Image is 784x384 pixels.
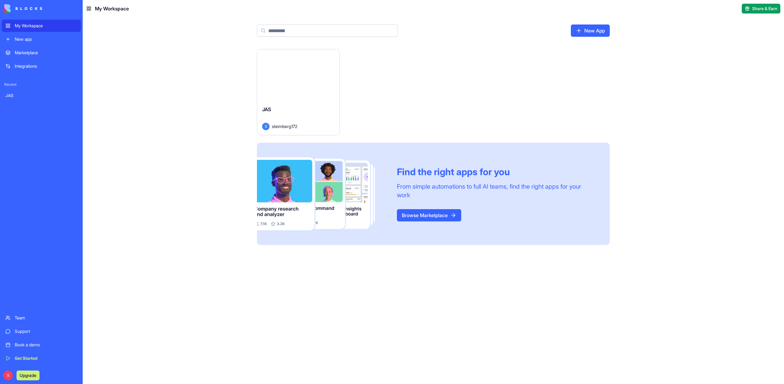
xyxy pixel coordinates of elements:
div: Integrations [15,63,77,69]
span: My Workspace [95,5,129,12]
span: Share & Earn [752,6,777,12]
a: Browse Marketplace [397,209,461,221]
a: Book a demo [2,339,81,351]
a: JAS [2,89,81,102]
a: Get Started [2,352,81,364]
div: Team [15,315,77,321]
span: JAS [262,106,271,112]
div: From simple automations to full AI teams, find the right apps for your work [397,182,595,199]
a: New app [2,33,81,45]
a: Support [2,325,81,337]
div: JAS [6,92,77,99]
span: S [262,123,269,130]
a: Team [2,312,81,324]
div: Marketplace [15,50,77,56]
img: Frame_181_egmpey.png [257,157,387,231]
img: logo [4,4,42,13]
a: JASSsteimberg172 [257,49,340,135]
div: Support [15,328,77,334]
a: My Workspace [2,20,81,32]
div: Get Started [15,355,77,361]
a: Marketplace [2,47,81,59]
button: Share & Earn [742,4,780,13]
a: Upgrade [17,372,40,378]
span: Recent [2,82,81,87]
div: My Workspace [15,23,77,29]
a: New App [571,24,610,37]
button: Upgrade [17,371,40,380]
span: steimberg172 [272,123,297,130]
span: S [3,371,13,380]
div: New app [15,36,77,42]
a: Integrations [2,60,81,72]
div: Book a demo [15,342,77,348]
div: Find the right apps for you [397,166,595,177]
